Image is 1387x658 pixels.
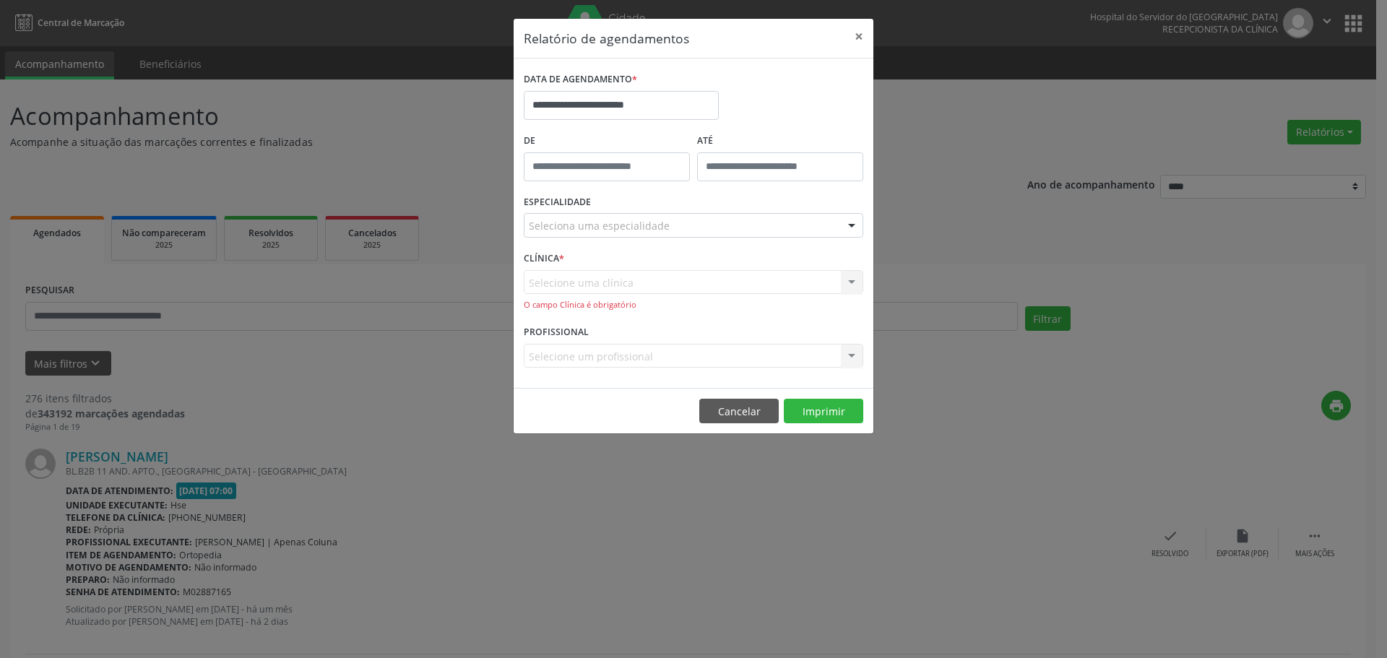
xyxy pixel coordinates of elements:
[524,248,564,270] label: CLÍNICA
[784,399,863,423] button: Imprimir
[844,19,873,54] button: Close
[524,130,690,152] label: De
[529,218,670,233] span: Seleciona uma especialidade
[524,29,689,48] h5: Relatório de agendamentos
[524,299,863,311] div: O campo Clínica é obrigatório
[524,321,589,344] label: PROFISSIONAL
[524,191,591,214] label: ESPECIALIDADE
[524,69,637,91] label: DATA DE AGENDAMENTO
[699,399,779,423] button: Cancelar
[697,130,863,152] label: ATÉ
